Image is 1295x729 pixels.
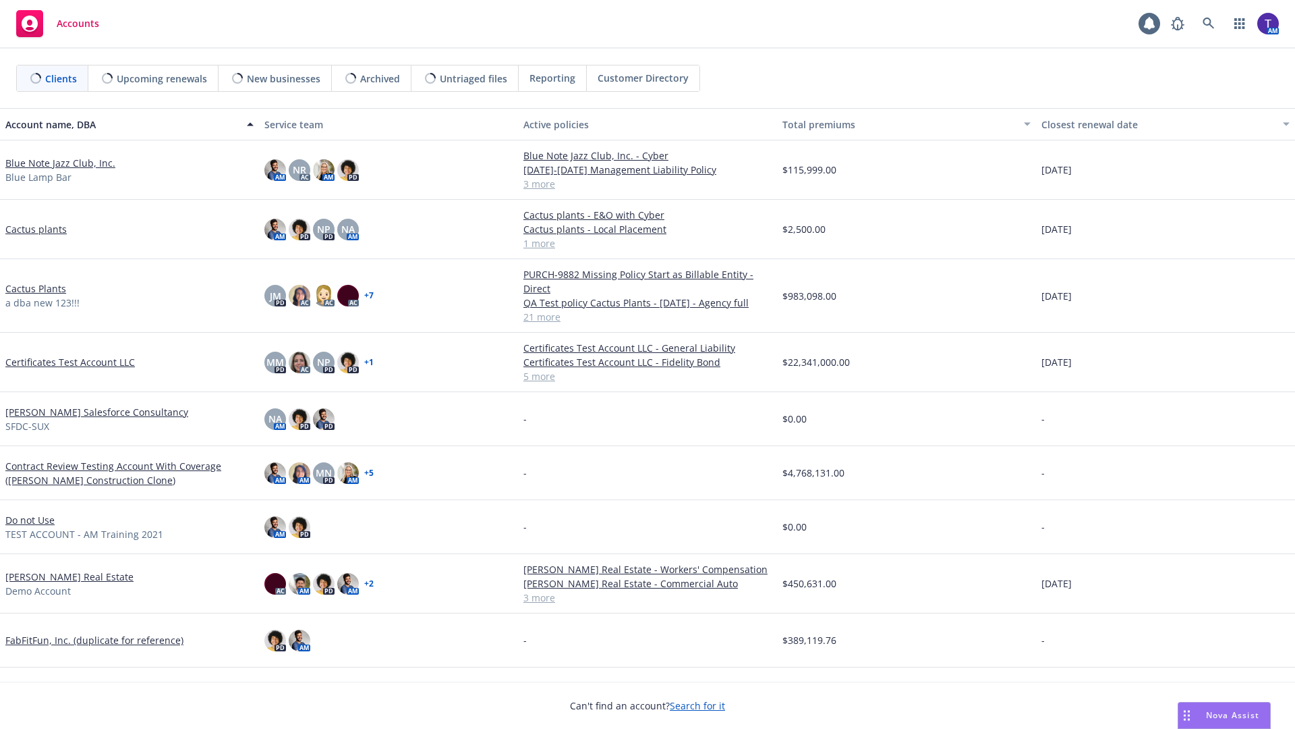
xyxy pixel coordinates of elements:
[782,576,836,591] span: $450,631.00
[523,412,527,426] span: -
[782,163,836,177] span: $115,999.00
[1178,702,1271,729] button: Nova Assist
[1041,163,1072,177] span: [DATE]
[313,573,335,595] img: photo
[1041,289,1072,303] span: [DATE]
[1226,10,1253,37] a: Switch app
[364,469,374,477] a: + 5
[313,285,335,306] img: photo
[5,117,239,132] div: Account name, DBA
[270,289,281,303] span: JM
[1041,222,1072,236] span: [DATE]
[5,513,55,527] a: Do not Use
[523,562,772,576] a: [PERSON_NAME] Real Estate - Workers' Compensation
[5,281,66,296] a: Cactus Plants
[523,355,772,369] a: Certificates Test Account LLC - Fidelity Bond
[264,462,286,484] img: photo
[266,355,284,369] span: MM
[523,576,772,591] a: [PERSON_NAME] Real Estate - Commercial Auto
[1041,576,1072,591] span: [DATE]
[782,222,826,236] span: $2,500.00
[1041,355,1072,369] span: [DATE]
[1206,709,1259,721] span: Nova Assist
[518,108,777,140] button: Active policies
[1041,412,1045,426] span: -
[259,108,518,140] button: Service team
[782,117,1016,132] div: Total premiums
[337,352,359,373] img: photo
[264,630,286,651] img: photo
[45,72,77,86] span: Clients
[5,584,71,598] span: Demo Account
[1041,633,1045,647] span: -
[1041,520,1045,534] span: -
[289,462,310,484] img: photo
[264,117,513,132] div: Service team
[11,5,105,43] a: Accounts
[289,516,310,538] img: photo
[289,573,310,595] img: photo
[598,71,689,85] span: Customer Directory
[523,267,772,296] a: PURCH-9882 Missing Policy Start as Billable Entity - Direct
[264,516,286,538] img: photo
[782,289,836,303] span: $983,098.00
[364,292,374,300] a: + 7
[5,570,134,584] a: [PERSON_NAME] Real Estate
[523,466,527,480] span: -
[5,405,188,419] a: [PERSON_NAME] Salesforce Consultancy
[1195,10,1222,37] a: Search
[782,466,844,480] span: $4,768,131.00
[289,630,310,651] img: photo
[117,72,207,86] span: Upcoming renewals
[523,148,772,163] a: Blue Note Jazz Club, Inc. - Cyber
[570,699,725,713] span: Can't find an account?
[264,219,286,240] img: photo
[337,573,359,595] img: photo
[313,408,335,430] img: photo
[5,355,135,369] a: Certificates Test Account LLC
[317,222,330,236] span: NP
[264,159,286,181] img: photo
[289,285,310,306] img: photo
[360,72,400,86] span: Archived
[289,408,310,430] img: photo
[782,633,836,647] span: $389,119.76
[523,222,772,236] a: Cactus plants - Local Placement
[337,285,359,306] img: photo
[782,520,807,534] span: $0.00
[289,352,310,373] img: photo
[337,159,359,181] img: photo
[5,296,80,310] span: a dba new 123!!!
[293,163,306,177] span: NR
[1041,466,1045,480] span: -
[523,369,772,383] a: 5 more
[523,310,772,324] a: 21 more
[341,222,355,236] span: NA
[1257,13,1279,34] img: photo
[782,412,807,426] span: $0.00
[523,341,772,355] a: Certificates Test Account LLC - General Liability
[364,580,374,588] a: + 2
[289,219,310,240] img: photo
[364,358,374,367] a: + 1
[670,699,725,712] a: Search for it
[313,159,335,181] img: photo
[247,72,320,86] span: New businesses
[264,573,286,595] img: photo
[5,222,67,236] a: Cactus plants
[5,459,254,487] a: Contract Review Testing Account With Coverage ([PERSON_NAME] Construction Clone)
[523,208,772,222] a: Cactus plants - E&O with Cyber
[5,419,49,433] span: SFDC-SUX
[523,177,772,191] a: 3 more
[268,412,282,426] span: NA
[1164,10,1191,37] a: Report a Bug
[5,527,163,541] span: TEST ACCOUNT - AM Training 2021
[523,591,772,605] a: 3 more
[523,117,772,132] div: Active policies
[317,355,330,369] span: NP
[523,296,772,310] a: QA Test policy Cactus Plants - [DATE] - Agency full
[777,108,1036,140] button: Total premiums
